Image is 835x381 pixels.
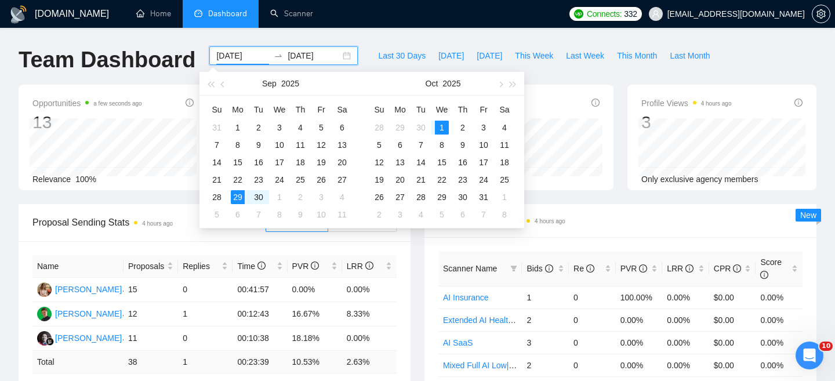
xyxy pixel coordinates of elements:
td: 2025-09-16 [248,154,269,171]
td: 0 [569,309,616,331]
span: [DATE] [438,49,464,62]
td: 2025-11-03 [390,206,411,223]
div: 11 [293,138,307,152]
td: 2025-10-01 [431,119,452,136]
a: Extended AI Healthcare [443,315,528,325]
span: 332 [624,8,637,20]
span: Scanner Breakdown [438,213,803,228]
div: 1 [498,190,511,204]
div: 1 [435,121,449,135]
th: Sa [494,100,515,119]
span: Bids [527,264,553,273]
div: [PERSON_NAME] [55,332,122,344]
th: Sa [332,100,353,119]
div: 18 [293,155,307,169]
button: Last Month [663,46,716,65]
td: 2025-09-07 [206,136,227,154]
td: 2025-10-15 [431,154,452,171]
div: 3 [477,121,491,135]
td: 2025-09-14 [206,154,227,171]
div: [PERSON_NAME] [55,307,122,320]
td: 15 [124,278,178,302]
div: 27 [393,190,407,204]
span: LRR [347,262,373,271]
span: [DATE] [477,49,502,62]
span: filter [510,265,517,272]
td: 2025-10-03 [473,119,494,136]
div: 22 [435,173,449,187]
span: info-circle [685,264,694,273]
a: MB[PERSON_NAME] [37,309,122,318]
td: 2025-09-09 [248,136,269,154]
div: 12 [372,155,386,169]
div: 4 [498,121,511,135]
div: 11 [335,208,349,222]
td: 11 [124,326,178,351]
div: 29 [231,190,245,204]
img: gigradar-bm.png [46,338,54,346]
a: SS[PERSON_NAME] [37,333,122,342]
td: 2025-10-11 [494,136,515,154]
div: 20 [393,173,407,187]
th: Fr [473,100,494,119]
a: AI SaaS [443,338,473,347]
time: 4 hours ago [142,220,173,227]
td: $0.00 [709,309,756,331]
span: info-circle [365,262,373,270]
th: Mo [227,100,248,119]
div: 3 [641,111,732,133]
div: 17 [273,155,286,169]
div: 30 [414,121,428,135]
td: 2025-09-22 [227,171,248,188]
div: 24 [273,173,286,187]
div: 11 [498,138,511,152]
span: Opportunities [32,96,142,110]
span: This Month [617,49,657,62]
div: 4 [335,190,349,204]
th: Mo [390,100,411,119]
div: 7 [477,208,491,222]
button: Oct [426,72,438,95]
div: 4 [414,208,428,222]
div: 9 [293,208,307,222]
div: 27 [335,173,349,187]
span: Connects: [587,8,622,20]
td: 2025-10-18 [494,154,515,171]
img: MB [37,307,52,321]
td: 2025-10-23 [452,171,473,188]
td: 2025-09-20 [332,154,353,171]
span: info-circle [186,99,194,107]
th: Fr [311,100,332,119]
div: 7 [414,138,428,152]
button: 2025 [281,72,299,95]
td: 100.00% [616,286,663,309]
div: 10 [273,138,286,152]
div: 31 [477,190,491,204]
div: 13 [393,155,407,169]
div: 3 [393,208,407,222]
span: Profile Views [641,96,732,110]
button: setting [812,5,830,23]
a: AI Insurance [443,293,489,302]
button: This Month [611,46,663,65]
span: info-circle [760,271,768,279]
td: 1 [522,286,569,309]
td: 2025-09-27 [332,171,353,188]
span: info-circle [311,262,319,270]
span: user [652,10,660,18]
td: 0.00% [342,278,397,302]
th: Tu [411,100,431,119]
button: Sep [262,72,277,95]
div: 14 [210,155,224,169]
td: 00:41:57 [233,278,287,302]
span: PVR [292,262,320,271]
div: 21 [414,173,428,187]
div: 10 [477,138,491,152]
td: 2025-10-02 [452,119,473,136]
td: 2025-09-10 [269,136,290,154]
input: Start date [216,49,269,62]
td: 2025-10-26 [369,188,390,206]
span: setting [812,9,830,19]
span: to [274,51,283,60]
td: 2025-10-01 [269,188,290,206]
